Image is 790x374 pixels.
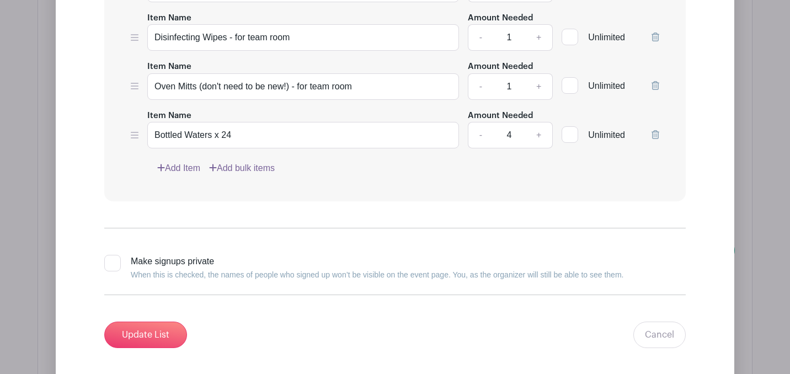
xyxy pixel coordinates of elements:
label: Item Name [147,61,191,73]
a: - [468,122,493,148]
span: Unlimited [588,33,625,42]
input: e.g. Snacks or Check-in Attendees [147,122,459,148]
label: Item Name [147,110,191,122]
a: Cancel [633,322,686,348]
a: + [525,122,553,148]
div: Make signups private [131,255,623,281]
a: - [468,73,493,100]
input: e.g. Snacks or Check-in Attendees [147,24,459,51]
a: + [525,73,553,100]
span: Unlimited [588,130,625,140]
span: Unlimited [588,81,625,90]
label: Item Name [147,12,191,25]
label: Amount Needed [468,61,533,73]
a: Add Item [157,162,200,175]
a: Add bulk items [209,162,275,175]
label: Amount Needed [468,12,533,25]
small: When this is checked, the names of people who signed up won’t be visible on the event page. You, ... [131,270,623,279]
a: + [525,24,553,51]
label: Amount Needed [468,110,533,122]
input: e.g. Snacks or Check-in Attendees [147,73,459,100]
a: - [468,24,493,51]
input: Update List [104,322,187,348]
